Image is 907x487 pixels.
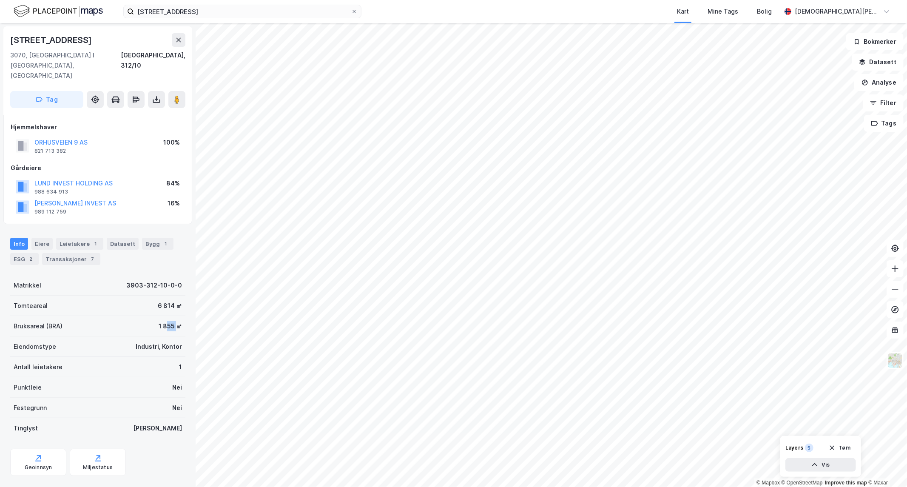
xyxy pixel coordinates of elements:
[163,137,180,148] div: 100%
[14,382,42,393] div: Punktleie
[56,238,103,250] div: Leietakere
[159,321,182,331] div: 1 855 ㎡
[14,321,63,331] div: Bruksareal (BRA)
[10,91,83,108] button: Tag
[133,423,182,433] div: [PERSON_NAME]
[677,6,689,17] div: Kart
[863,94,904,111] button: Filter
[14,4,103,19] img: logo.f888ab2527a4732fd821a326f86c7f29.svg
[172,403,182,413] div: Nei
[34,188,68,195] div: 988 634 913
[10,238,28,250] div: Info
[11,163,185,173] div: Gårdeiere
[785,458,856,472] button: Vis
[34,148,66,154] div: 821 713 382
[172,382,182,393] div: Nei
[42,253,100,265] div: Transaksjoner
[852,54,904,71] button: Datasett
[864,446,907,487] iframe: Chat Widget
[83,464,113,471] div: Miljøstatus
[27,255,35,263] div: 2
[107,238,139,250] div: Datasett
[14,423,38,433] div: Tinglyst
[10,33,94,47] div: [STREET_ADDRESS]
[10,50,121,81] div: 3070, [GEOGRAPHIC_DATA] I [GEOGRAPHIC_DATA], [GEOGRAPHIC_DATA]
[168,198,180,208] div: 16%
[14,362,63,372] div: Antall leietakere
[756,480,780,486] a: Mapbox
[785,444,803,451] div: Layers
[14,403,47,413] div: Festegrunn
[142,238,173,250] div: Bygg
[757,6,772,17] div: Bolig
[782,480,823,486] a: OpenStreetMap
[121,50,185,81] div: [GEOGRAPHIC_DATA], 312/10
[14,342,56,352] div: Eiendomstype
[854,74,904,91] button: Analyse
[825,480,867,486] a: Improve this map
[91,239,100,248] div: 1
[136,342,182,352] div: Industri, Kontor
[158,301,182,311] div: 6 814 ㎡
[10,253,39,265] div: ESG
[11,122,185,132] div: Hjemmelshaver
[887,353,903,369] img: Z
[31,238,53,250] div: Eiere
[795,6,880,17] div: [DEMOGRAPHIC_DATA][PERSON_NAME]
[823,441,856,455] button: Tøm
[14,280,41,290] div: Matrikkel
[88,255,97,263] div: 7
[134,5,351,18] input: Søk på adresse, matrikkel, gårdeiere, leietakere eller personer
[34,208,66,215] div: 989 112 759
[162,239,170,248] div: 1
[14,301,48,311] div: Tomteareal
[25,464,52,471] div: Geoinnsyn
[179,362,182,372] div: 1
[126,280,182,290] div: 3903-312-10-0-0
[864,446,907,487] div: Kontrollprogram for chat
[864,115,904,132] button: Tags
[166,178,180,188] div: 84%
[708,6,738,17] div: Mine Tags
[805,444,813,452] div: 5
[846,33,904,50] button: Bokmerker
